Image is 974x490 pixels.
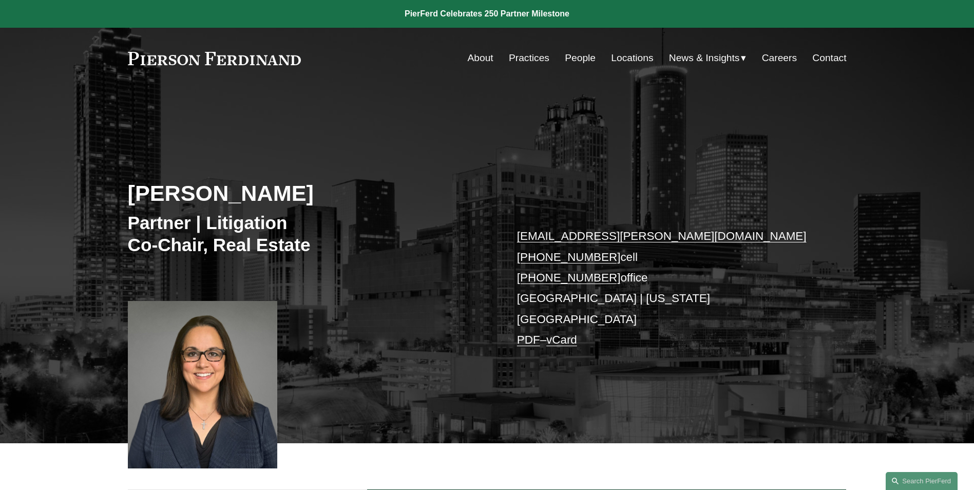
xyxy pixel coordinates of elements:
[546,333,577,346] a: vCard
[128,212,487,256] h3: Partner | Litigation Co-Chair, Real Estate
[762,48,797,68] a: Careers
[517,251,621,263] a: [PHONE_NUMBER]
[611,48,653,68] a: Locations
[517,333,540,346] a: PDF
[128,180,487,206] h2: [PERSON_NAME]
[886,472,958,490] a: Search this site
[468,48,493,68] a: About
[565,48,596,68] a: People
[509,48,549,68] a: Practices
[517,230,807,242] a: [EMAIL_ADDRESS][PERSON_NAME][DOMAIN_NAME]
[517,271,621,284] a: [PHONE_NUMBER]
[812,48,846,68] a: Contact
[669,49,740,67] span: News & Insights
[669,48,747,68] a: folder dropdown
[517,226,816,350] p: cell office [GEOGRAPHIC_DATA] | [US_STATE][GEOGRAPHIC_DATA] –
